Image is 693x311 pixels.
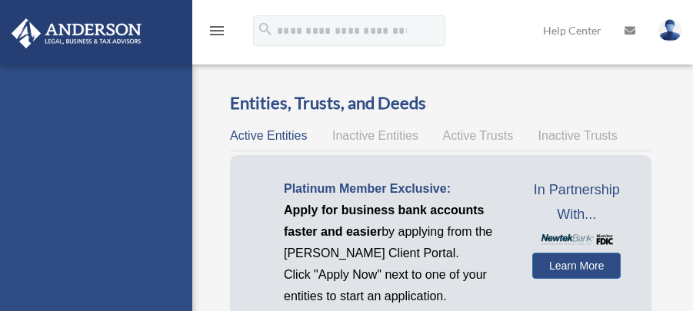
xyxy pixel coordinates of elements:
span: In Partnership With... [532,178,621,227]
p: by applying from the [PERSON_NAME] Client Portal. [284,200,509,264]
span: Inactive Entities [332,129,418,142]
p: Platinum Member Exclusive: [284,178,509,200]
a: Learn More [532,253,621,279]
span: Active Entities [230,129,307,142]
h3: Entities, Trusts, and Deeds [230,91,651,115]
img: User Pic [658,19,681,41]
i: search [257,21,274,38]
p: Click "Apply Now" next to one of your entities to start an application. [284,264,509,307]
span: Active Trusts [443,129,514,142]
a: menu [208,27,226,40]
span: Inactive Trusts [538,129,618,142]
img: NewtekBankLogoSM.png [540,234,613,245]
span: Apply for business bank accounts faster and easier [284,203,485,238]
i: menu [208,22,226,40]
img: Anderson Advisors Platinum Portal [7,18,146,48]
